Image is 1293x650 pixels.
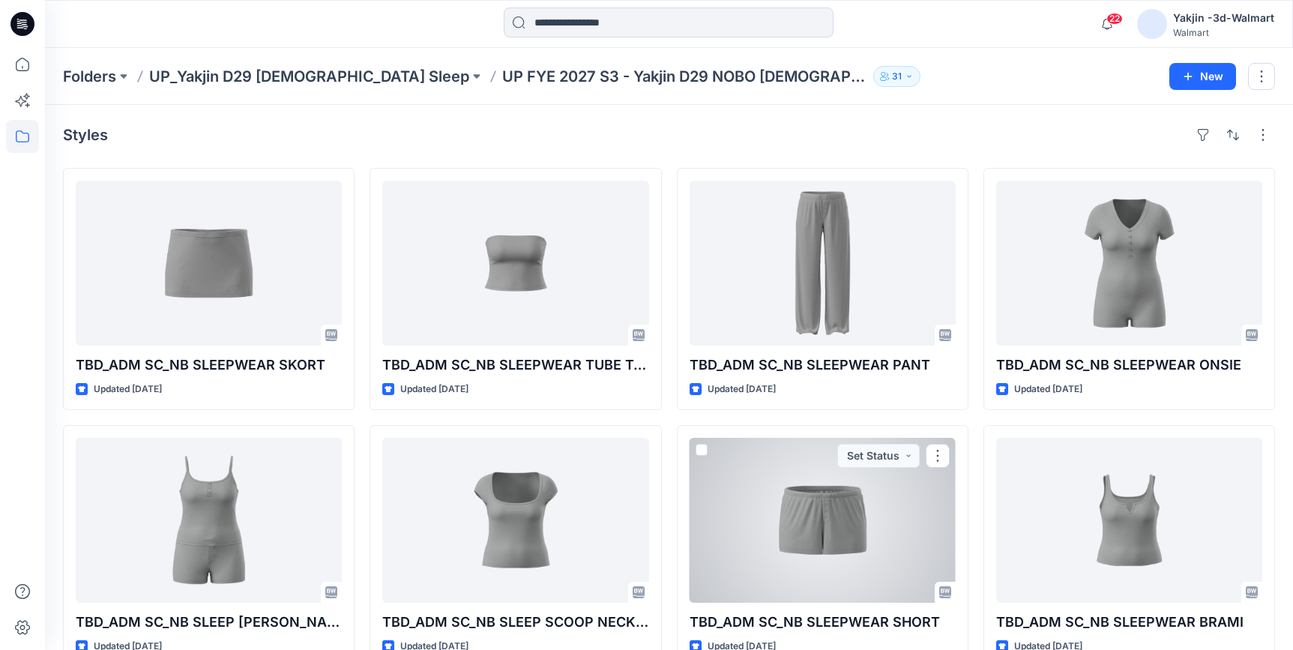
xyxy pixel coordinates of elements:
p: Updated [DATE] [708,382,776,397]
a: TBD_ADM SC_NB SLEEPWEAR SKORT [76,181,342,346]
a: TBD_ADM SC_NB SLEEPWEAR ONSIE [996,181,1262,346]
p: UP FYE 2027 S3 - Yakjin D29 NOBO [DEMOGRAPHIC_DATA] Sleepwear [502,66,867,87]
p: TBD_ADM SC_NB SLEEPWEAR TUBE TOP [382,355,648,376]
p: TBD_ADM SC_NB SLEEPWEAR ONSIE [996,355,1262,376]
button: New [1169,63,1236,90]
button: 31 [873,66,920,87]
p: TBD_ADM SC_NB SLEEP SCOOP NECK TEE [382,612,648,633]
img: avatar [1137,9,1167,39]
a: TBD_ADM SC_NB SLEEPWEAR SHORT [690,438,956,603]
p: 31 [892,68,902,85]
p: TBD_ADM SC_NB SLEEP [PERSON_NAME] SET [76,612,342,633]
a: Folders [63,66,116,87]
div: Yakjin -3d-Walmart [1173,9,1274,27]
p: TBD_ADM SC_NB SLEEPWEAR PANT [690,355,956,376]
p: TBD_ADM SC_NB SLEEPWEAR SKORT [76,355,342,376]
span: 22 [1106,13,1123,25]
a: TBD_ADM SC_NB SLEEPWEAR BRAMI [996,438,1262,603]
a: UP_Yakjin D29 [DEMOGRAPHIC_DATA] Sleep [149,66,469,87]
a: TBD_ADM SC_NB SLEEPWEAR PANT [690,181,956,346]
p: TBD_ADM SC_NB SLEEPWEAR SHORT [690,612,956,633]
a: TBD_ADM SC_NB SLEEP CAMI BOXER SET [76,438,342,603]
p: Updated [DATE] [400,382,468,397]
div: Walmart [1173,27,1274,38]
p: Updated [DATE] [94,382,162,397]
a: TBD_ADM SC_NB SLEEP SCOOP NECK TEE [382,438,648,603]
a: TBD_ADM SC_NB SLEEPWEAR TUBE TOP [382,181,648,346]
p: Updated [DATE] [1014,382,1082,397]
p: TBD_ADM SC_NB SLEEPWEAR BRAMI [996,612,1262,633]
h4: Styles [63,126,108,144]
